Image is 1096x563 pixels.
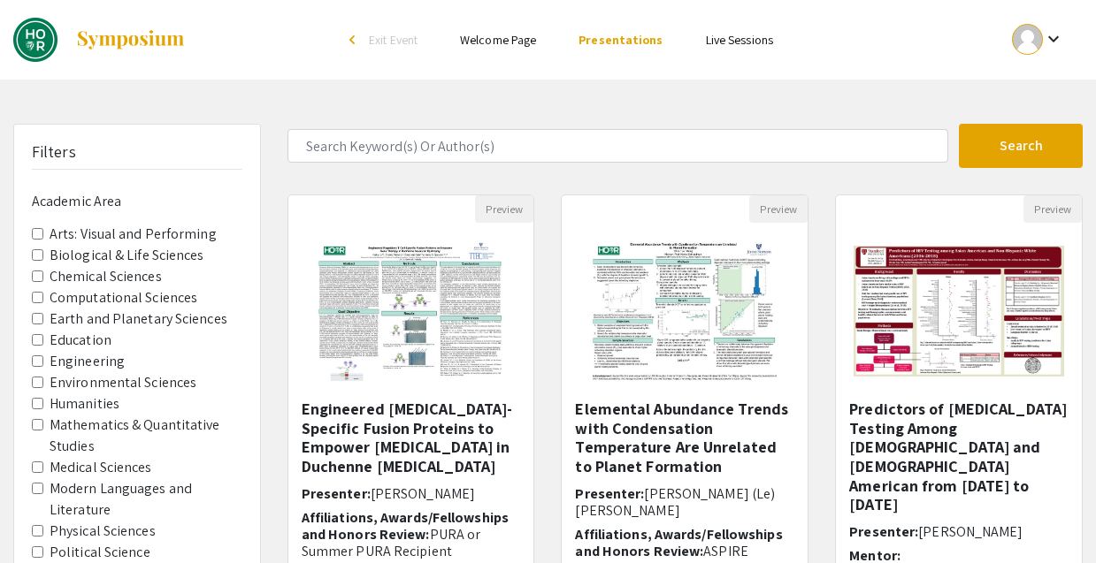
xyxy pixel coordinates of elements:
label: Chemical Sciences [50,266,162,287]
span: Exit Event [369,32,418,48]
h5: Elemental Abundance Trends with Condensation Temperature Are Unrelated to Planet Formation [575,399,794,476]
div: arrow_back_ios [349,34,360,45]
iframe: Chat [13,483,75,550]
label: Arts: Visual and Performing [50,224,217,245]
label: Engineering [50,351,125,372]
span: [PERSON_NAME] [371,484,475,503]
label: Environmental Sciences [50,372,196,393]
span: [PERSON_NAME] (Le) [PERSON_NAME] [575,484,775,520]
h6: Academic Area [32,193,242,209]
img: <p>Elemental Abundance Trends with Condensation Temperature Are Unrelated to Planet Formation</p> [573,223,797,399]
button: Preview [1023,195,1082,223]
button: Preview [749,195,808,223]
a: Welcome Page [460,32,536,48]
h6: Presenter: [575,485,794,519]
button: Expand account dropdown [993,19,1083,59]
label: Computational Sciences [50,287,197,308]
span: [PERSON_NAME] [918,522,1023,541]
h5: Engineered [MEDICAL_DATA]-Specific Fusion Proteins to Empower [MEDICAL_DATA] in Duchenne [MEDICAL... [302,399,521,476]
h5: Predictors of [MEDICAL_DATA] Testing Among [DEMOGRAPHIC_DATA] and [DEMOGRAPHIC_DATA] American fro... [849,399,1069,514]
h5: Filters [32,142,76,162]
label: Education [50,330,111,351]
img: Symposium by ForagerOne [75,29,186,50]
label: Political Science [50,542,150,563]
label: Earth and Planetary Sciences [50,308,227,330]
img: <p>Engineered Regulatory T Cell-Specific Fusion Proteins to Empower Gene Therapy in Duchenne Musc... [299,223,523,399]
button: Search [959,124,1083,168]
mat-icon: Expand account dropdown [1043,28,1064,49]
span: Affiliations, Awards/Fellowships and Honors Review: [575,525,782,560]
a: DREAMS: Spring 2024 [13,18,186,62]
label: Humanities [50,393,119,415]
label: Medical Sciences [50,457,152,478]
h6: Presenter: [302,485,521,502]
img: <p><span style="background-color: transparent; color: rgb(0, 0, 0);">Predictors of HIV Testing Am... [836,228,1082,395]
label: Mathematics & Quantitative Studies [50,415,242,457]
input: Search Keyword(s) Or Author(s) [287,129,948,163]
span: PURA or Summer PURA Recipient [302,525,481,560]
h6: Presenter: [849,523,1069,540]
button: Preview [475,195,533,223]
img: DREAMS: Spring 2024 [13,18,57,62]
label: Biological & Life Sciences [50,245,204,266]
span: Affiliations, Awards/Fellowships and Honors Review: [302,508,509,544]
a: Live Sessions [706,32,773,48]
label: Physical Sciences [50,521,156,542]
a: Presentations [579,32,663,48]
label: Modern Languages and Literature [50,478,242,521]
